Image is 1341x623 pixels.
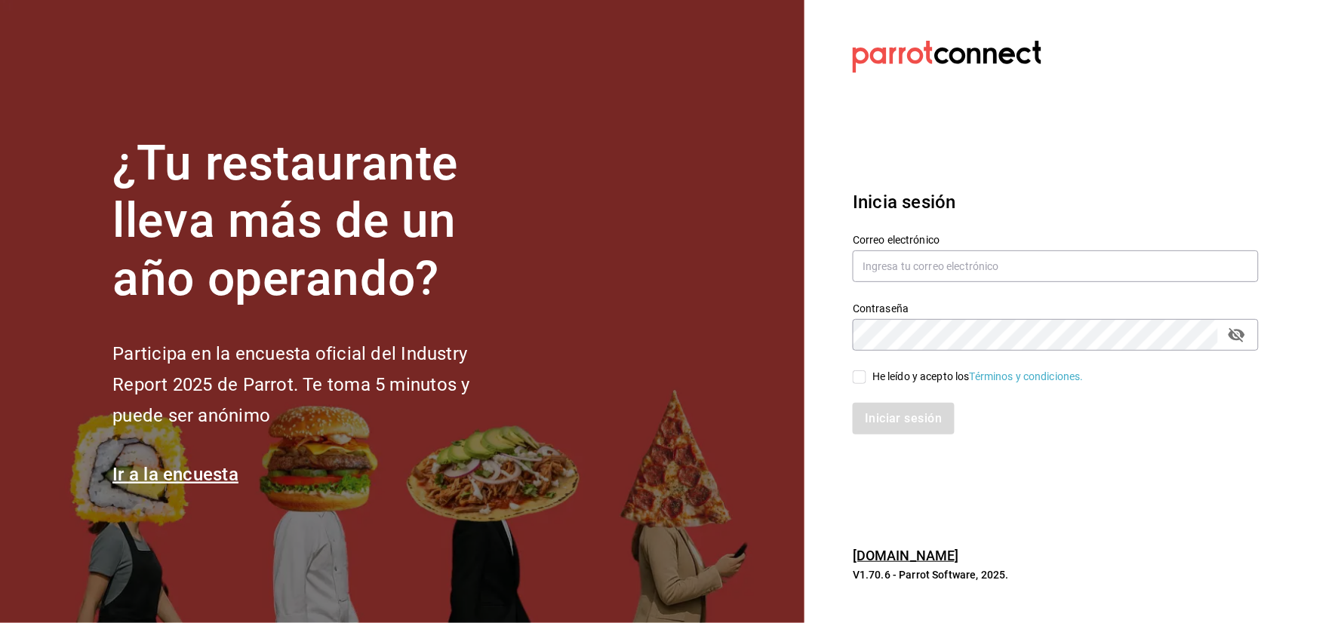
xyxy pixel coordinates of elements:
[112,464,238,485] a: Ir a la encuesta
[853,567,1259,582] p: V1.70.6 - Parrot Software, 2025.
[872,369,1084,385] div: He leído y acepto los
[853,548,959,563] a: [DOMAIN_NAME]
[1224,322,1250,348] button: passwordField
[853,250,1259,282] input: Ingresa tu correo electrónico
[970,370,1084,382] a: Términos y condiciones.
[853,189,1259,216] h3: Inicia sesión
[853,303,1259,314] label: Contraseña
[112,339,520,431] h2: Participa en la encuesta oficial del Industry Report 2025 de Parrot. Te toma 5 minutos y puede se...
[853,235,1259,245] label: Correo electrónico
[112,135,520,308] h1: ¿Tu restaurante lleva más de un año operando?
